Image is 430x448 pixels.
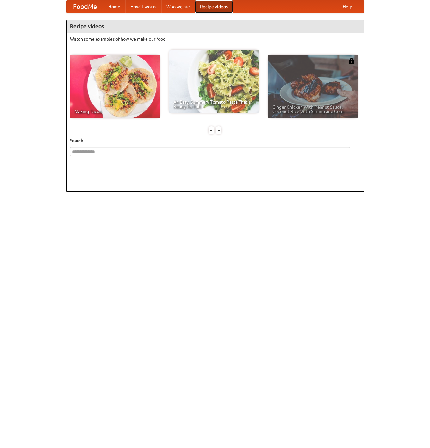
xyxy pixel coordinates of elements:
span: An Easy, Summery Tomato Pasta That's Ready for Fall [173,100,254,109]
a: Making Tacos [70,55,160,118]
div: » [216,126,221,134]
h4: Recipe videos [67,20,364,33]
a: An Easy, Summery Tomato Pasta That's Ready for Fall [169,50,259,113]
a: Who we are [161,0,195,13]
a: Help [338,0,357,13]
img: 483408.png [348,58,355,64]
a: Recipe videos [195,0,233,13]
a: How it works [125,0,161,13]
a: FoodMe [67,0,103,13]
p: Watch some examples of how we make our food! [70,36,360,42]
h5: Search [70,137,360,144]
span: Making Tacos [74,109,155,114]
div: « [209,126,214,134]
a: Home [103,0,125,13]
